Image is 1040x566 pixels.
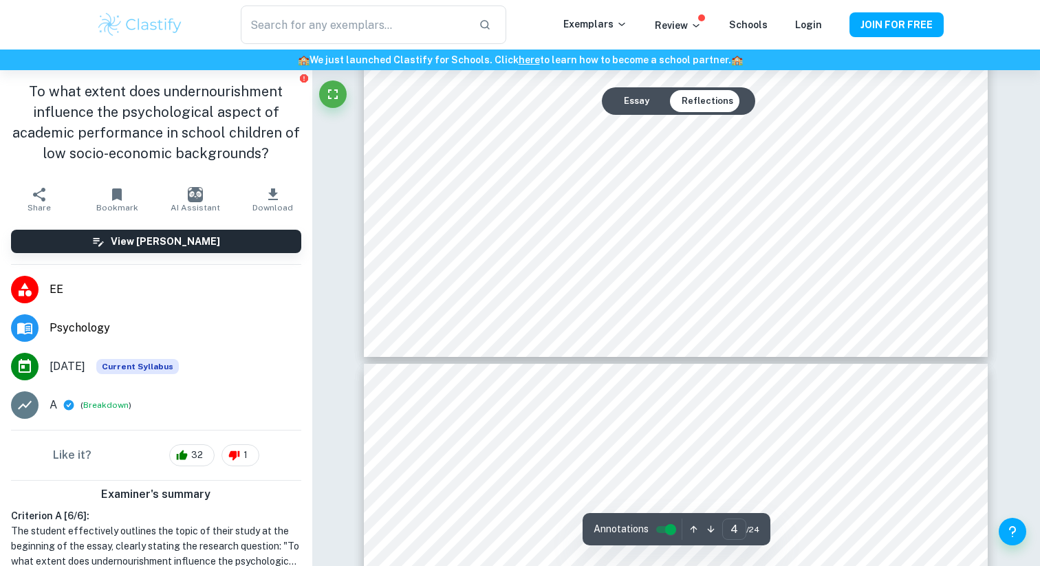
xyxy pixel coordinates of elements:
[999,518,1026,545] button: Help and Feedback
[221,444,259,466] div: 1
[613,90,660,112] button: Essay
[252,203,293,213] span: Download
[83,399,129,411] button: Breakdown
[111,234,220,249] h6: View [PERSON_NAME]
[234,180,312,219] button: Download
[236,448,255,462] span: 1
[849,12,944,37] button: JOIN FOR FREE
[11,81,301,164] h1: To what extent does undernourishment influence the psychological aspect of academic performance i...
[298,54,310,65] span: 🏫
[795,19,822,30] a: Login
[299,73,310,83] button: Report issue
[53,447,91,464] h6: Like it?
[78,180,155,219] button: Bookmark
[671,90,744,112] button: Reflections
[11,230,301,253] button: View [PERSON_NAME]
[6,486,307,503] h6: Examiner's summary
[594,522,649,536] span: Annotations
[655,18,702,33] p: Review
[96,203,138,213] span: Bookmark
[729,19,768,30] a: Schools
[50,320,301,336] span: Psychology
[50,358,85,375] span: [DATE]
[156,180,234,219] button: AI Assistant
[3,52,1037,67] h6: We just launched Clastify for Schools. Click to learn how to become a school partner.
[188,187,203,202] img: AI Assistant
[50,397,57,413] p: A
[519,54,540,65] a: here
[731,54,743,65] span: 🏫
[28,203,51,213] span: Share
[171,203,220,213] span: AI Assistant
[96,359,179,374] span: Current Syllabus
[563,17,627,32] p: Exemplars
[241,6,468,44] input: Search for any exemplars...
[169,444,215,466] div: 32
[96,359,179,374] div: This exemplar is based on the current syllabus. Feel free to refer to it for inspiration/ideas wh...
[319,80,347,108] button: Fullscreen
[50,281,301,298] span: EE
[746,523,759,536] span: / 24
[11,508,301,523] h6: Criterion A [ 6 / 6 ]:
[96,11,184,39] img: Clastify logo
[184,448,210,462] span: 32
[80,399,131,412] span: ( )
